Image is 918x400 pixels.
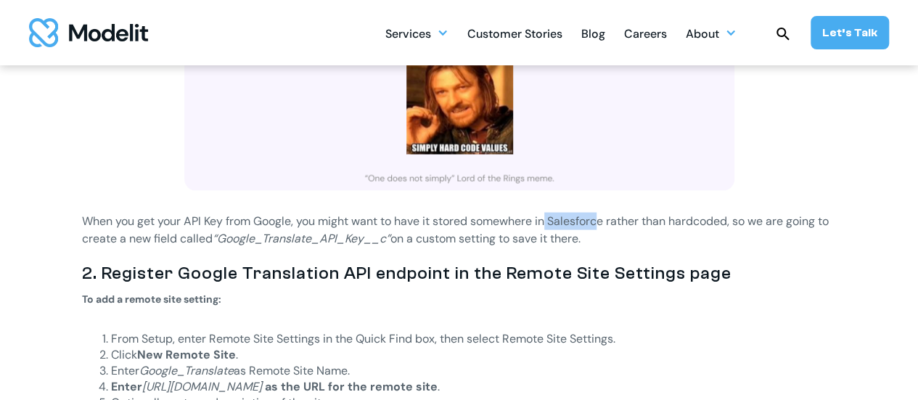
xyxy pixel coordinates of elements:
[385,21,431,49] div: Services
[265,379,438,394] strong: as the URL for the remote site
[29,18,148,47] a: home
[29,18,148,47] img: modelit logo
[624,19,667,47] a: Careers
[137,347,236,362] strong: New Remote Site
[581,19,605,47] a: Blog
[111,331,837,347] li: From Setup, enter Remote Site Settings in the Quick Find box, then select Remote Site Settings.
[82,213,837,248] p: When you get your API Key from Google, you might want to have it stored somewhere in Salesforce r...
[624,21,667,49] div: Careers
[139,363,234,378] em: Google_Translate
[82,292,837,306] h5: To add a remote site setting:
[82,314,837,331] p: ‍
[111,363,837,379] li: Enter as Remote Site Name.
[142,379,262,394] em: [URL][DOMAIN_NAME]
[811,16,889,49] a: Let’s Talk
[111,379,142,394] strong: Enter
[686,21,719,49] div: About
[111,347,837,363] li: Click .
[111,379,837,395] li: .
[82,262,837,285] h3: 2. Register Google Translation API endpoint in the Remote Site Settings page
[467,19,562,47] a: Customer Stories
[581,21,605,49] div: Blog
[467,21,562,49] div: Customer Stories
[213,231,390,246] em: “Google_Translate_API_Key__c”
[822,25,877,41] div: Let’s Talk
[686,19,737,47] div: About
[385,19,448,47] div: Services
